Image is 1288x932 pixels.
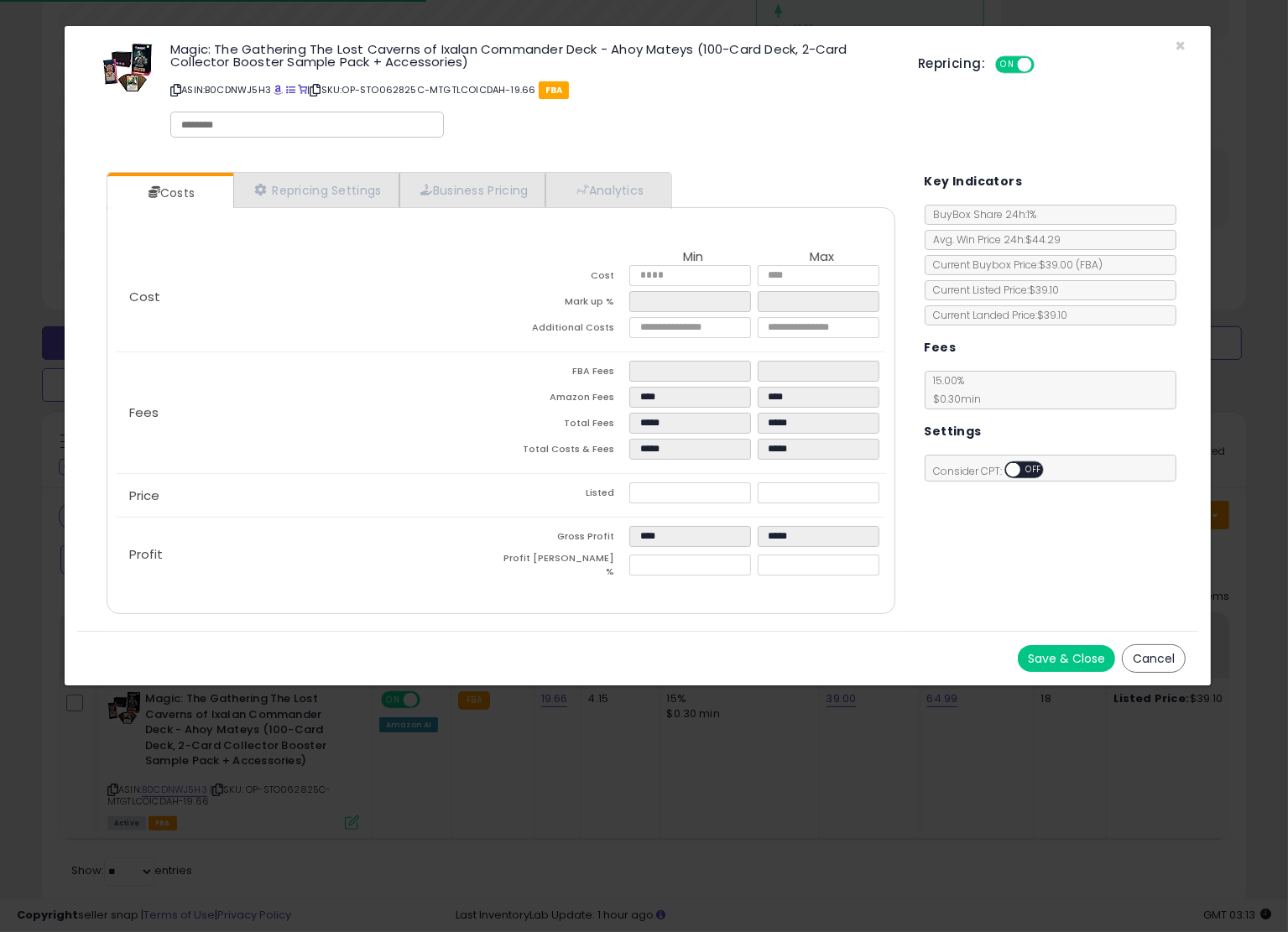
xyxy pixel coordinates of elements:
h5: Repricing: [918,57,985,70]
h5: Settings [925,421,982,442]
td: Gross Profit [501,526,629,552]
td: Mark up % [501,291,629,317]
td: Amazon Fees [501,387,629,413]
span: ON [997,58,1018,72]
th: Min [629,250,758,265]
span: OFF [1032,58,1059,72]
h5: Key Indicators [925,171,1023,192]
a: BuyBox page [274,83,283,96]
h5: Fees [925,337,957,358]
td: Listed [501,482,629,508]
p: ASIN: B0CDNWJ5H3 | SKU: OP-STO062825C-MTGTLCOICDAH-19.66 [170,76,893,103]
span: $0.30 min [926,392,982,406]
span: ( FBA ) [1077,258,1103,272]
button: Cancel [1122,644,1186,673]
td: FBA Fees [501,361,629,387]
h3: Magic: The Gathering The Lost Caverns of Ixalan Commander Deck - Ahoy Mateys (100-Card Deck, 2-Ca... [170,43,893,68]
a: Business Pricing [399,173,546,207]
p: Fees [116,406,501,419]
a: Your listing only [298,83,307,96]
span: × [1175,34,1186,58]
a: Costs [107,176,232,210]
span: $39.00 [1040,258,1103,272]
a: All offer listings [286,83,295,96]
a: Repricing Settings [233,173,399,207]
span: Current Buybox Price: [926,258,1103,272]
td: Total Fees [501,413,629,439]
span: BuyBox Share 24h: 1% [926,207,1037,221]
a: Analytics [545,173,670,207]
p: Profit [116,548,501,561]
span: Current Landed Price: $39.10 [926,308,1068,322]
span: FBA [539,81,570,99]
span: OFF [1020,463,1047,477]
p: Price [116,489,501,502]
td: Profit [PERSON_NAME] % [501,552,629,583]
td: Cost [501,265,629,291]
span: Avg. Win Price 24h: $44.29 [926,232,1061,247]
span: 15.00 % [926,373,982,406]
th: Max [758,250,886,265]
img: 515qAt-EchL._SL60_.jpg [102,43,153,93]
p: Cost [116,290,501,304]
td: Total Costs & Fees [501,439,629,465]
button: Save & Close [1018,645,1115,672]
td: Additional Costs [501,317,629,343]
span: Current Listed Price: $39.10 [926,283,1060,297]
span: Consider CPT: [926,464,1066,478]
